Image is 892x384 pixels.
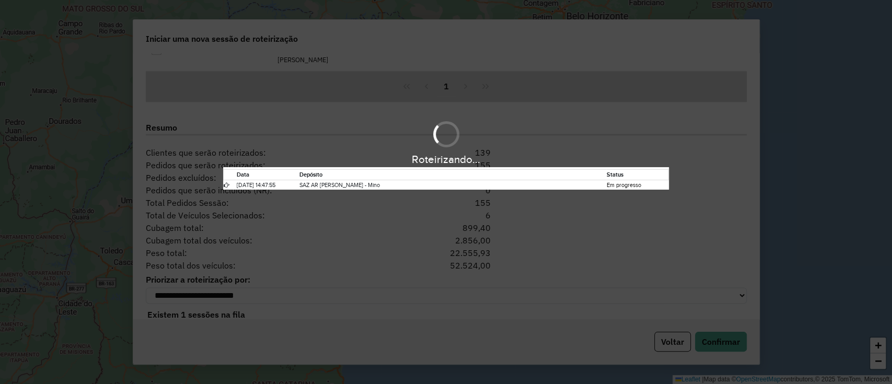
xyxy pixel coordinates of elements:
th: Status [606,170,669,180]
label: Em progresso [607,181,641,190]
th: Depósito [299,170,606,180]
td: [DATE] 14:47:55 [236,180,299,190]
th: Data [236,170,299,180]
td: SAZ AR [PERSON_NAME] - Mino [299,180,606,190]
